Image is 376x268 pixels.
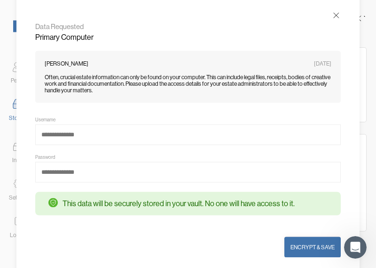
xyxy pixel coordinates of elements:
p: [PERSON_NAME] [45,60,88,67]
button: Encrypt & Save [284,237,341,258]
div: Settings [9,193,29,202]
iframe: Intercom live chat [344,236,367,259]
div: Inbox [12,156,26,165]
p: Often, crucial estate information can only be found on your computer. This can include legal file... [45,74,331,94]
div: This data will be securely stored in your vault. No one will have access to it. [63,199,295,208]
div: Logout [10,231,28,240]
div: Storage [9,113,29,123]
div: Encrypt & Save [290,243,335,252]
p: Data Requested [35,22,341,30]
div: People [11,76,27,85]
p: [DATE] [314,60,331,67]
div: Password [35,155,55,160]
p: Primary Computer [35,33,341,42]
div: Username [35,117,55,123]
